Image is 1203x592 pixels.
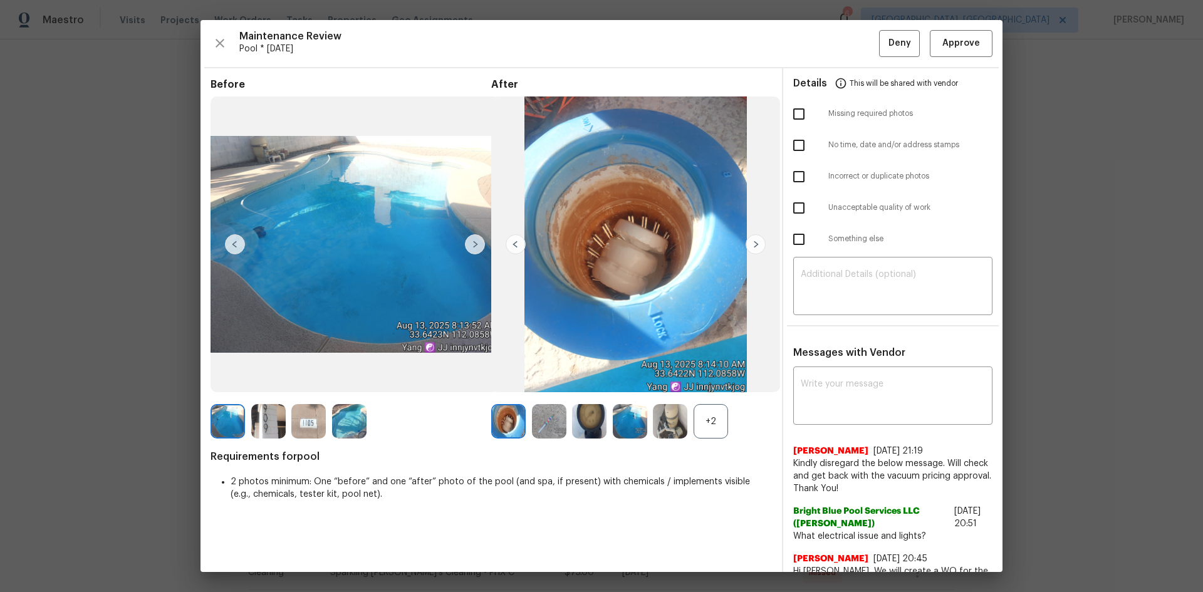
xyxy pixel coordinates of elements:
[506,234,526,254] img: left-chevron-button-url
[239,43,879,55] span: Pool * [DATE]
[793,553,868,565] span: [PERSON_NAME]
[793,68,827,98] span: Details
[793,565,992,590] span: Hi [PERSON_NAME], We will create a WO for the electrical issue and lights, Thank You!
[783,98,1002,130] div: Missing required photos
[793,348,905,358] span: Messages with Vendor
[225,234,245,254] img: left-chevron-button-url
[491,78,772,91] span: After
[879,30,920,57] button: Deny
[828,171,992,182] span: Incorrect or duplicate photos
[211,78,491,91] span: Before
[828,140,992,150] span: No time, date and/or address stamps
[783,130,1002,161] div: No time, date and/or address stamps
[873,554,927,563] span: [DATE] 20:45
[465,234,485,254] img: right-chevron-button-url
[888,36,911,51] span: Deny
[239,30,879,43] span: Maintenance Review
[783,192,1002,224] div: Unacceptable quality of work
[828,108,992,119] span: Missing required photos
[954,507,981,528] span: [DATE] 20:51
[793,505,949,530] span: Bright Blue Pool Services LLC ([PERSON_NAME])
[746,234,766,254] img: right-chevron-button-url
[873,447,923,455] span: [DATE] 21:19
[793,445,868,457] span: [PERSON_NAME]
[930,30,992,57] button: Approve
[793,457,992,495] span: Kindly disregard the below message. Will check and get back with the vacuum pricing approval. Tha...
[694,404,728,439] div: +2
[793,530,992,543] span: What electrical issue and lights?
[828,234,992,244] span: Something else
[231,475,772,501] li: 2 photos minimum: One “before” and one “after” photo of the pool (and spa, if present) with chemi...
[942,36,980,51] span: Approve
[211,450,772,463] span: Requirements for pool
[783,224,1002,255] div: Something else
[783,161,1002,192] div: Incorrect or duplicate photos
[850,68,958,98] span: This will be shared with vendor
[828,202,992,213] span: Unacceptable quality of work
